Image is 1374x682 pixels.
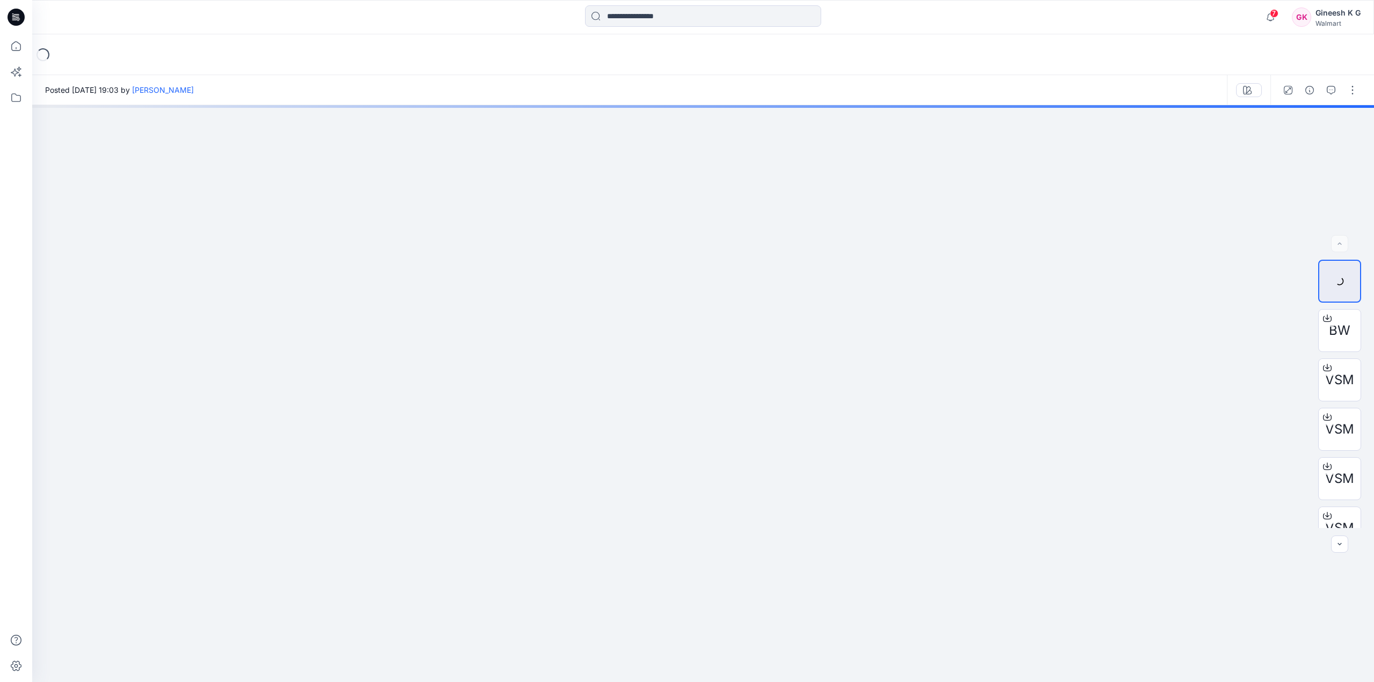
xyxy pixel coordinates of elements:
span: VSM [1325,420,1354,439]
div: GK [1292,8,1311,27]
a: [PERSON_NAME] [132,85,194,94]
span: VSM [1325,469,1354,488]
span: VSM [1325,370,1354,390]
button: Details [1301,82,1318,99]
div: Gineesh K G [1315,6,1361,19]
span: Posted [DATE] 19:03 by [45,84,194,96]
span: VSM [1325,518,1354,538]
span: 7 [1270,9,1278,18]
div: Walmart [1315,19,1361,27]
span: BW [1329,321,1350,340]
